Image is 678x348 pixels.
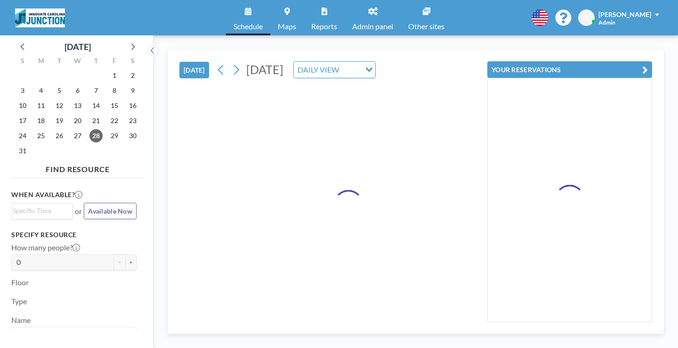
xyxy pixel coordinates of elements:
span: Saturday, August 16, 2025 [126,99,139,112]
label: How many people? [11,243,80,252]
input: Search for option [342,64,360,76]
span: Friday, August 29, 2025 [108,129,121,142]
div: Search for option [294,62,375,78]
span: Sunday, August 3, 2025 [16,84,29,97]
button: - [114,254,125,270]
span: JL [583,14,589,22]
button: YOUR RESERVATIONS [487,61,652,78]
span: Sunday, August 24, 2025 [16,129,29,142]
label: Type [11,297,27,306]
span: Saturday, August 9, 2025 [126,84,139,97]
span: Friday, August 8, 2025 [108,84,121,97]
div: Search for option [12,327,136,343]
span: Saturday, August 23, 2025 [126,114,139,127]
span: Thursday, August 21, 2025 [89,114,103,127]
span: Friday, August 1, 2025 [108,69,121,82]
span: Admin [598,19,615,26]
span: Friday, August 15, 2025 [108,99,121,112]
span: Wednesday, August 13, 2025 [71,99,84,112]
span: Available Now [88,207,132,215]
h4: FIND RESOURCE [11,161,144,174]
div: S [123,56,142,68]
div: T [50,56,69,68]
span: Tuesday, August 26, 2025 [53,129,66,142]
span: Maps [278,23,296,30]
span: Thursday, August 28, 2025 [89,129,103,142]
input: Search for option [13,206,67,216]
h3: Specify resource [11,231,137,239]
span: Tuesday, August 19, 2025 [53,114,66,127]
span: Monday, August 25, 2025 [34,129,48,142]
span: Monday, August 18, 2025 [34,114,48,127]
input: Search for option [13,329,131,341]
div: Search for option [12,204,73,218]
span: Thursday, August 14, 2025 [89,99,103,112]
div: W [69,56,87,68]
span: Wednesday, August 20, 2025 [71,114,84,127]
button: + [125,254,137,270]
span: Wednesday, August 6, 2025 [71,84,84,97]
span: Sunday, August 31, 2025 [16,144,29,157]
label: Floor [11,278,29,287]
span: Schedule [234,23,263,30]
div: S [14,56,32,68]
div: [DATE] [65,40,91,53]
span: Sunday, August 17, 2025 [16,114,29,127]
span: [DATE] [246,62,283,76]
span: Tuesday, August 12, 2025 [53,99,66,112]
span: DAILY VIEW [296,64,341,76]
div: F [105,56,123,68]
span: Monday, August 11, 2025 [34,99,48,112]
label: Name [11,315,31,325]
button: Available Now [84,203,137,219]
span: Saturday, August 30, 2025 [126,129,139,142]
span: Monday, August 4, 2025 [34,84,48,97]
div: M [32,56,50,68]
img: organization-logo [15,8,65,27]
span: Friday, August 22, 2025 [108,114,121,127]
div: T [87,56,105,68]
span: [PERSON_NAME] [598,10,651,18]
span: Thursday, August 7, 2025 [89,84,103,97]
span: Reports [311,23,337,30]
button: [DATE] [179,62,209,78]
span: or [75,207,82,216]
span: Sunday, August 10, 2025 [16,99,29,112]
span: Other sites [408,23,444,30]
span: Admin panel [352,23,393,30]
span: Tuesday, August 5, 2025 [53,84,66,97]
span: Wednesday, August 27, 2025 [71,129,84,142]
span: Saturday, August 2, 2025 [126,69,139,82]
